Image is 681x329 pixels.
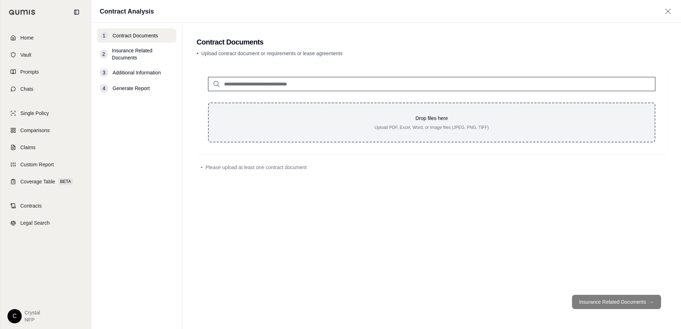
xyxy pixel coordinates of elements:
[5,64,87,80] a: Prompts
[25,316,40,323] span: NFP
[20,161,54,168] span: Custom Report
[5,122,87,138] a: Comparisons
[7,309,22,323] div: C
[201,51,343,56] span: Upload contract document or requirements or lease agreements
[58,178,73,185] span: BETA
[220,115,643,122] p: Drop files here
[20,178,55,185] span: Coverage Table
[5,105,87,121] a: Single Policy
[20,68,39,75] span: Prompts
[20,144,36,151] span: Claims
[20,51,31,58] span: Vault
[5,140,87,155] a: Claims
[5,174,87,189] a: Coverage TableBETA
[20,110,49,117] span: Single Policy
[100,84,108,93] div: 4
[20,127,50,134] span: Comparisons
[5,30,87,46] a: Home
[25,309,40,316] span: crystal
[5,157,87,172] a: Custom Report
[20,34,33,41] span: Home
[5,47,87,63] a: Vault
[197,51,198,56] span: •
[5,81,87,97] a: Chats
[113,85,150,92] span: Generate Report
[20,202,42,209] span: Contracts
[20,219,50,226] span: Legal Search
[197,37,667,47] h2: Contract Documents
[20,85,33,93] span: Chats
[113,69,161,76] span: Additional Information
[201,164,203,171] span: •
[220,125,643,130] p: Upload PDF, Excel, Word, or Image files (JPEG, PNG, TIFF)
[112,47,173,61] span: Insurance Related Documents
[100,6,154,16] h1: Contract Analysis
[5,198,87,214] a: Contracts
[71,6,82,18] button: Collapse sidebar
[113,32,158,39] span: Contract Documents
[206,164,307,171] span: Please upload at least one contract document
[100,68,108,77] div: 3
[5,215,87,231] a: Legal Search
[100,50,108,58] div: 2
[100,31,108,40] div: 1
[9,10,36,15] img: Qumis Logo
